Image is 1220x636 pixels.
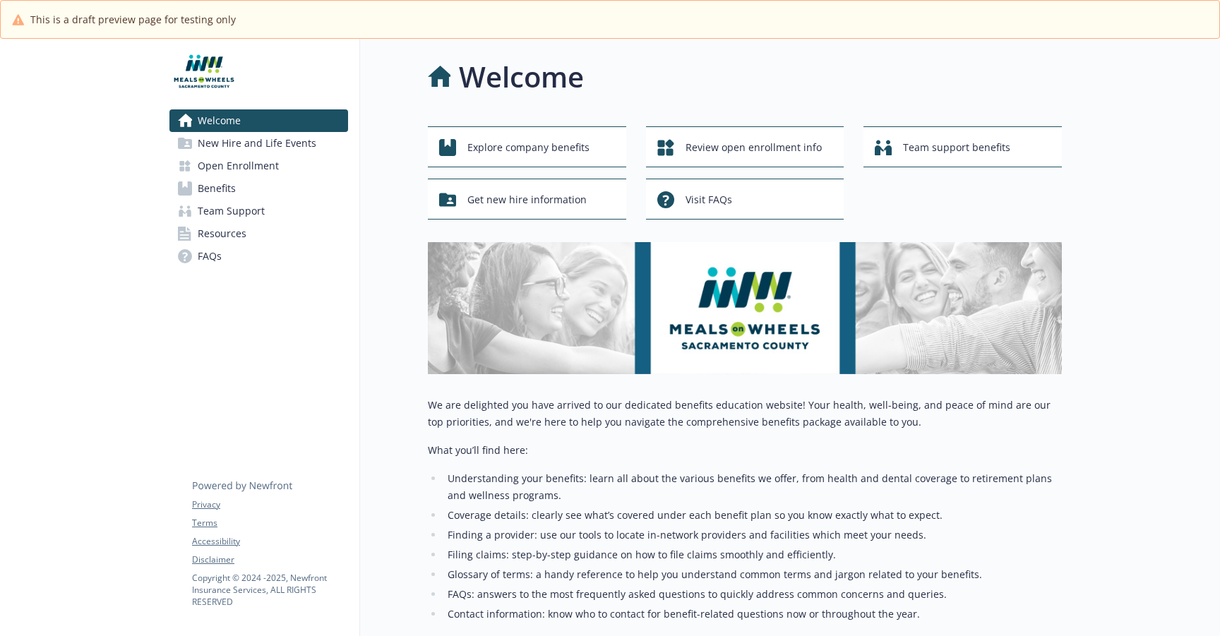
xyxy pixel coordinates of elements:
li: Filing claims: step-by-step guidance on how to file claims smoothly and efficiently. [443,546,1062,563]
span: Review open enrollment info [686,134,822,161]
button: Get new hire information [428,179,626,220]
a: Accessibility [192,535,347,548]
a: New Hire and Life Events [169,132,348,155]
span: This is a draft preview page for testing only [30,12,236,27]
a: Open Enrollment [169,155,348,177]
li: Glossary of terms: a handy reference to help you understand common terms and jargon related to yo... [443,566,1062,583]
a: Disclaimer [192,553,347,566]
p: What you’ll find here: [428,442,1062,459]
span: Team support benefits [903,134,1010,161]
span: Welcome [198,109,241,132]
a: FAQs [169,245,348,268]
a: Terms [192,517,347,529]
a: Resources [169,222,348,245]
span: Visit FAQs [686,186,732,213]
span: Get new hire information [467,186,587,213]
button: Review open enrollment info [646,126,844,167]
li: Finding a provider: use our tools to locate in-network providers and facilities which meet your n... [443,527,1062,544]
img: overview page banner [428,242,1062,374]
button: Explore company benefits [428,126,626,167]
a: Privacy [192,498,347,511]
button: Visit FAQs [646,179,844,220]
span: Resources [198,222,246,245]
li: Understanding your benefits: learn all about the various benefits we offer, from health and denta... [443,470,1062,504]
a: Benefits [169,177,348,200]
p: Copyright © 2024 - 2025 , Newfront Insurance Services, ALL RIGHTS RESERVED [192,572,347,608]
span: FAQs [198,245,222,268]
span: Benefits [198,177,236,200]
li: Contact information: know who to contact for benefit-related questions now or throughout the year. [443,606,1062,623]
p: We are delighted you have arrived to our dedicated benefits education website! Your health, well-... [428,397,1062,431]
li: Coverage details: clearly see what’s covered under each benefit plan so you know exactly what to ... [443,507,1062,524]
a: Team Support [169,200,348,222]
span: New Hire and Life Events [198,132,316,155]
span: Open Enrollment [198,155,279,177]
button: Team support benefits [863,126,1062,167]
span: Team Support [198,200,265,222]
li: FAQs: answers to the most frequently asked questions to quickly address common concerns and queries. [443,586,1062,603]
h1: Welcome [459,56,584,98]
span: Explore company benefits [467,134,590,161]
a: Welcome [169,109,348,132]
